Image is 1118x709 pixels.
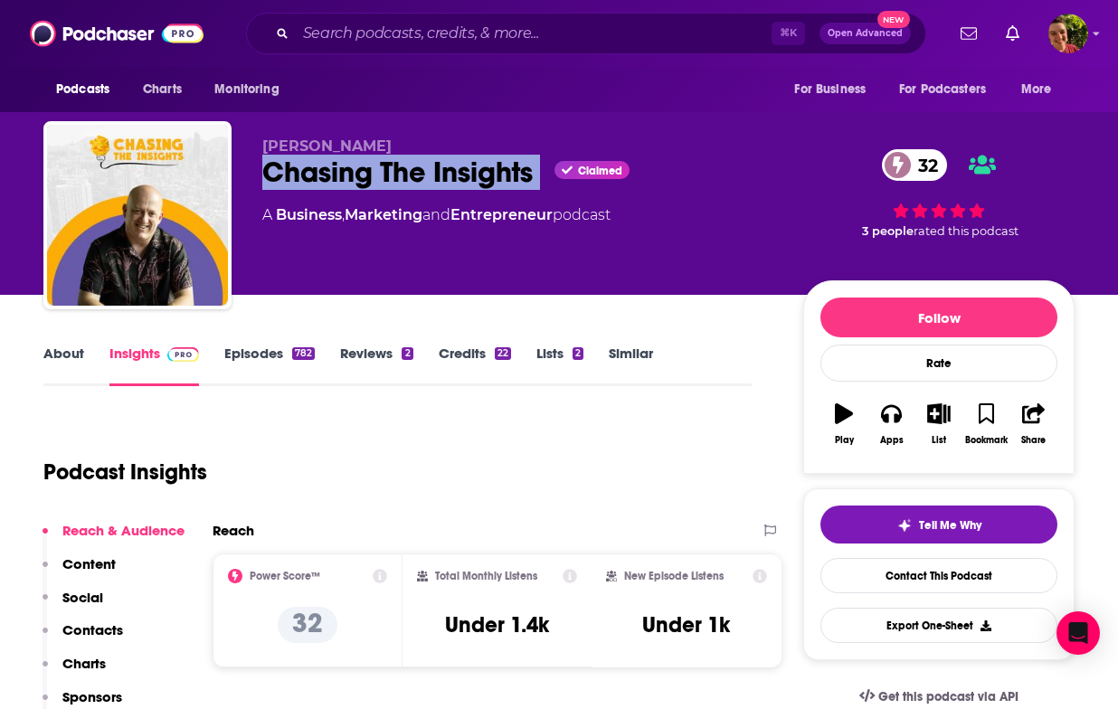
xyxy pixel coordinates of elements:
span: 32 [900,149,947,181]
a: Contact This Podcast [820,558,1057,593]
a: Show notifications dropdown [999,18,1027,49]
button: Share [1010,392,1057,457]
img: User Profile [1048,14,1088,53]
span: More [1021,77,1052,102]
img: tell me why sparkle [897,518,912,533]
a: Business [276,206,342,223]
p: Sponsors [62,688,122,705]
p: 32 [278,607,337,643]
span: Monitoring [214,77,279,102]
a: InsightsPodchaser Pro [109,345,199,386]
input: Search podcasts, credits, & more... [296,19,772,48]
span: rated this podcast [914,224,1019,238]
span: For Podcasters [899,77,986,102]
div: Rate [820,345,1057,382]
a: Entrepreneur [450,206,553,223]
button: open menu [887,72,1012,107]
p: Social [62,589,103,606]
button: List [915,392,962,457]
button: Bookmark [962,392,1009,457]
button: Reach & Audience [43,522,185,555]
h2: Total Monthly Listens [435,570,537,582]
button: open menu [782,72,888,107]
button: Content [43,555,116,589]
span: Open Advanced [828,29,903,38]
span: Logged in as Marz [1048,14,1088,53]
div: 2 [402,347,412,360]
span: [PERSON_NAME] [262,137,392,155]
div: Share [1021,435,1046,446]
span: and [422,206,450,223]
button: Show profile menu [1048,14,1088,53]
span: For Business [794,77,866,102]
button: Charts [43,655,106,688]
a: Credits22 [439,345,511,386]
img: Podchaser Pro [167,347,199,362]
div: Play [835,435,854,446]
a: About [43,345,84,386]
a: Marketing [345,206,422,223]
button: open menu [1009,72,1075,107]
img: Chasing The Insights [47,125,228,306]
div: A podcast [262,204,611,226]
button: Follow [820,298,1057,337]
h3: Under 1k [642,611,730,638]
a: Show notifications dropdown [953,18,984,49]
div: Open Intercom Messenger [1056,611,1100,655]
span: Podcasts [56,77,109,102]
button: open menu [43,72,133,107]
a: 32 [882,149,947,181]
button: Play [820,392,867,457]
p: Content [62,555,116,572]
span: , [342,206,345,223]
div: Bookmark [965,435,1008,446]
p: Reach & Audience [62,522,185,539]
button: Apps [867,392,914,457]
span: Tell Me Why [919,518,981,533]
div: Apps [880,435,904,446]
div: 32 3 peoplerated this podcast [803,137,1075,250]
h3: Under 1.4k [445,611,549,638]
span: Charts [143,77,182,102]
img: Podchaser - Follow, Share and Rate Podcasts [30,16,204,51]
p: Contacts [62,621,123,638]
span: New [877,11,910,28]
h2: Reach [213,522,254,539]
div: List [932,435,946,446]
h2: New Episode Listens [624,570,724,582]
a: Charts [131,72,193,107]
div: 2 [573,347,583,360]
p: Charts [62,655,106,672]
div: 782 [292,347,315,360]
a: Similar [609,345,653,386]
button: Social [43,589,103,622]
a: Lists2 [536,345,583,386]
button: Open AdvancedNew [820,23,911,44]
a: Reviews2 [340,345,412,386]
span: Get this podcast via API [878,689,1019,704]
span: Claimed [578,166,622,175]
h2: Power Score™ [250,570,320,582]
h1: Podcast Insights [43,458,207,486]
a: Episodes782 [224,345,315,386]
span: ⌘ K [772,22,805,45]
button: Contacts [43,621,123,655]
div: Search podcasts, credits, & more... [246,13,926,54]
button: open menu [202,72,302,107]
span: 3 people [862,224,914,238]
button: Export One-Sheet [820,608,1057,643]
button: tell me why sparkleTell Me Why [820,506,1057,544]
div: 22 [495,347,511,360]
